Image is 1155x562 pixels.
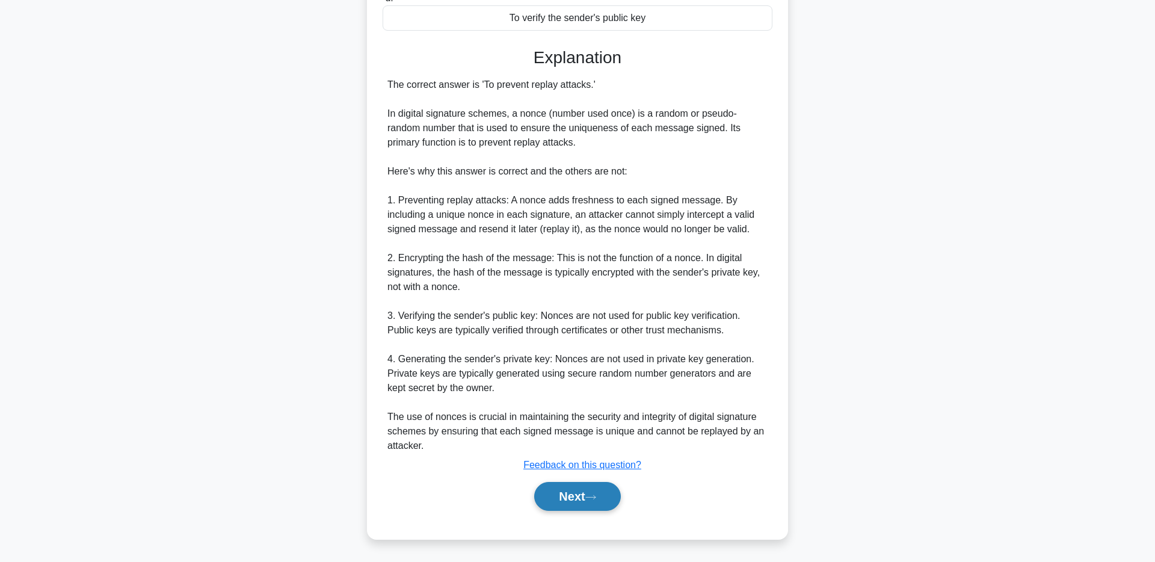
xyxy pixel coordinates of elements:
[387,78,768,453] div: The correct answer is 'To prevent replay attacks.' In digital signature schemes, a nonce (number ...
[534,482,620,511] button: Next
[523,460,641,470] a: Feedback on this question?
[390,48,765,68] h3: Explanation
[383,5,772,31] div: To verify the sender's public key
